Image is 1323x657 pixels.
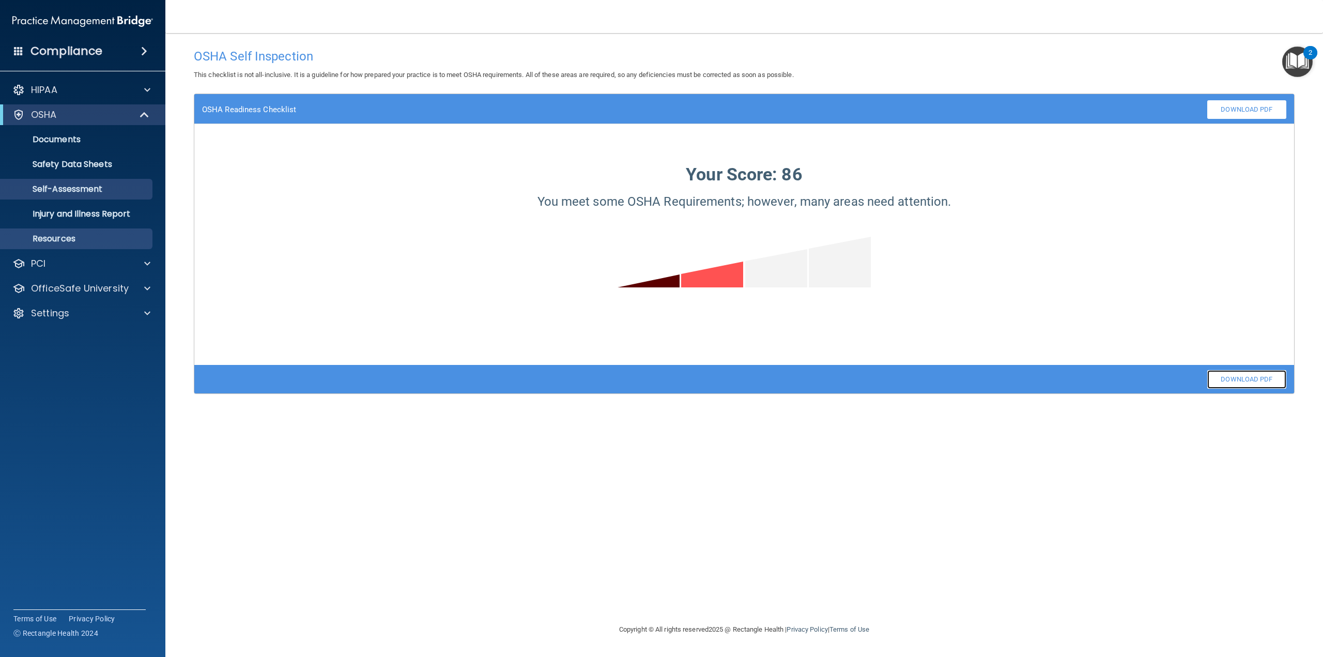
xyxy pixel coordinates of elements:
[12,307,150,319] a: Settings
[12,11,153,32] img: PMB logo
[12,282,150,295] a: OfficeSafe University
[7,209,148,219] p: Injury and Illness Report
[12,257,150,270] a: PCI
[30,44,102,58] h4: Compliance
[7,159,148,170] p: Safety Data Sheets
[13,614,56,624] a: Terms of Use
[194,50,1295,63] h4: OSHA Self Inspection
[7,184,148,194] p: Self-Assessment
[31,84,57,96] p: HIPAA
[1309,53,1312,66] div: 2
[194,71,794,79] span: This checklist is not all-inclusive. It is a guideline for how prepared your practice is to meet ...
[1144,584,1311,625] iframe: Drift Widget Chat Controller
[31,282,129,295] p: OfficeSafe University
[12,109,150,121] a: OSHA
[556,613,933,646] div: Copyright © All rights reserved 2025 @ Rectangle Health | |
[1207,370,1286,389] a: Download PDF
[787,625,827,633] a: Privacy Policy
[31,257,45,270] p: PCI
[7,134,148,145] p: Documents
[12,84,150,96] a: HIPAA
[31,109,57,121] p: OSHA
[13,628,98,638] span: Ⓒ Rectangle Health 2024
[829,625,869,633] a: Terms of Use
[69,614,115,624] a: Privacy Policy
[202,190,1286,213] p: You meet some OSHA Requirements; however, many areas need attention.
[202,105,296,114] h4: OSHA Readiness Checklist
[1282,47,1313,77] button: Open Resource Center, 2 new notifications
[31,307,69,319] p: Settings
[1207,100,1286,119] a: Download PDF
[7,234,148,244] p: Resources
[202,165,1286,184] h3: Your Score: 86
